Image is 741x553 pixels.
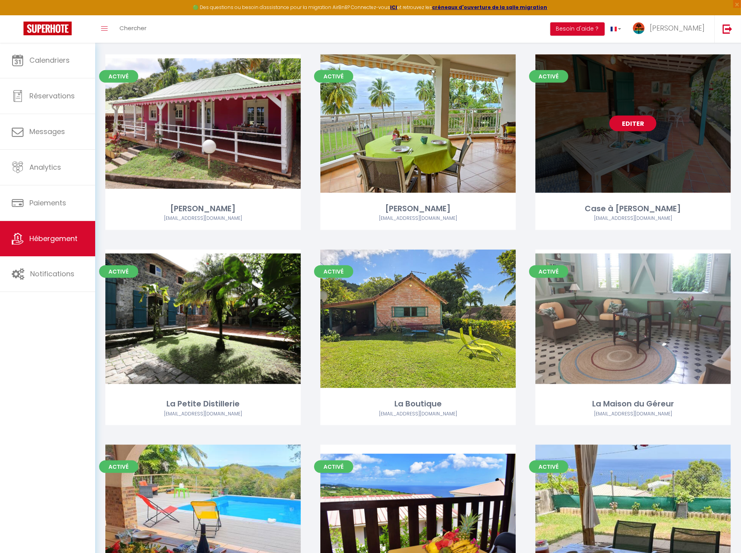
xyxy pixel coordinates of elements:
div: Airbnb [535,215,731,222]
span: Notifications [30,269,74,279]
div: Airbnb [105,410,301,418]
span: [PERSON_NAME] [650,23,705,33]
button: Besoin d'aide ? [550,22,605,36]
span: Activé [99,265,138,278]
button: Ouvrir le widget de chat LiveChat [6,3,30,27]
span: Activé [314,70,353,83]
a: Chercher [114,15,152,43]
a: Editer [609,116,656,131]
div: La Boutique [320,398,516,410]
a: ... [PERSON_NAME] [627,15,714,43]
span: Activé [529,70,568,83]
div: La Maison du Géreur [535,398,731,410]
div: Airbnb [535,410,731,418]
span: Activé [99,461,138,473]
img: logout [723,24,732,34]
span: Réservations [29,91,75,101]
a: créneaux d'ouverture de la salle migration [432,4,548,11]
div: Case à [PERSON_NAME] [535,203,731,215]
div: [PERSON_NAME] [105,203,301,215]
span: Paiements [29,198,66,208]
span: Activé [99,70,138,83]
a: ICI [390,4,398,11]
div: [PERSON_NAME] [320,203,516,215]
div: Airbnb [320,215,516,222]
img: Super Booking [23,22,72,35]
div: Airbnb [320,410,516,418]
span: Messages [29,127,65,136]
span: Activé [314,265,353,278]
span: Activé [314,461,353,473]
div: Airbnb [105,215,301,222]
span: Activé [529,461,568,473]
span: Hébergement [29,234,78,243]
span: Analytics [29,162,61,172]
span: Activé [529,265,568,278]
div: La Petite Distillerie [105,398,301,410]
span: Calendriers [29,55,70,65]
span: Chercher [119,24,146,32]
img: ... [633,22,645,34]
